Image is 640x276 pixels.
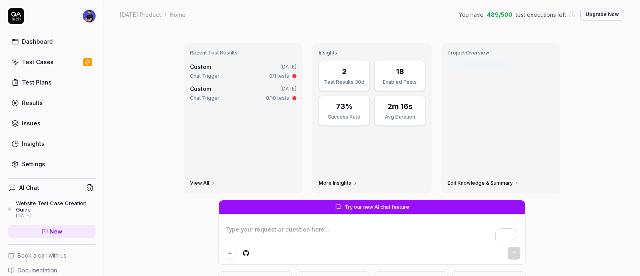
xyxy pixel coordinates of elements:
div: [DATE] Product [120,10,161,18]
div: Enabled Tests [380,79,420,86]
span: Documentation [18,266,57,274]
div: Avg Duration [380,113,420,121]
div: Results [22,99,43,107]
a: Book a call with us [8,251,96,260]
textarea: To enrich screen reader interactions, please activate Accessibility in Grammarly extension settings [224,224,520,244]
div: / [164,10,166,18]
div: Test Plans [22,78,52,87]
div: Home [170,10,186,18]
img: f94d135f-55d3-432e-9c6b-a086576d5903.jpg [83,10,96,22]
span: 489 / 500 [487,10,512,19]
div: Dashboard [22,37,53,46]
span: You have [459,10,484,19]
div: Last crawled [DATE] [457,61,511,69]
div: Test Cases [22,58,54,66]
span: Book a call with us [18,251,66,260]
span: Custom [190,63,211,70]
span: test executions left [516,10,566,19]
a: Insights [8,136,96,151]
a: Custom[DATE]Chat Trigger8/10 tests [188,83,298,103]
time: [DATE] [280,64,296,70]
span: Try our new AI chat feature [345,203,409,211]
div: Chat Trigger [190,95,219,102]
div: 18 [396,66,404,77]
a: Test Plans [8,75,96,90]
a: Edit Knowledge & Summary [448,180,519,186]
a: Settings [8,156,96,172]
a: Website Test Case Creation Guide[DATE] [8,200,96,218]
div: Settings [22,160,45,168]
div: 73% [336,101,353,112]
button: Upgrade Now [580,8,624,21]
time: [DATE] [280,86,296,92]
h3: Recent Test Results [190,50,296,56]
div: 2 [342,66,346,77]
h4: AI Chat [19,183,39,192]
a: View All [190,180,216,186]
a: Custom[DATE]Chat Trigger0/1 tests [188,61,298,81]
button: Add attachment [224,247,236,260]
div: Test Results 30d [324,79,364,86]
div: 2m 16s [388,101,412,112]
div: Issues [22,119,40,127]
a: Test Cases [8,54,96,70]
div: 0/1 tests [269,73,289,80]
a: Results [8,95,96,111]
h3: Project Overview [448,50,554,56]
span: Custom [190,85,211,92]
div: Website Test Case Creation Guide [16,200,96,213]
h3: Insights [319,50,425,56]
div: Success Rate [324,113,364,121]
a: Issues [8,115,96,131]
div: [DATE] [16,213,96,219]
div: Insights [22,139,44,148]
div: 8/10 tests [266,95,289,102]
div: Chat Trigger [190,73,219,80]
a: More Insights [319,180,358,186]
a: Dashboard [8,34,96,49]
span: New [50,227,62,236]
a: Documentation [8,266,96,274]
a: New [8,225,96,238]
